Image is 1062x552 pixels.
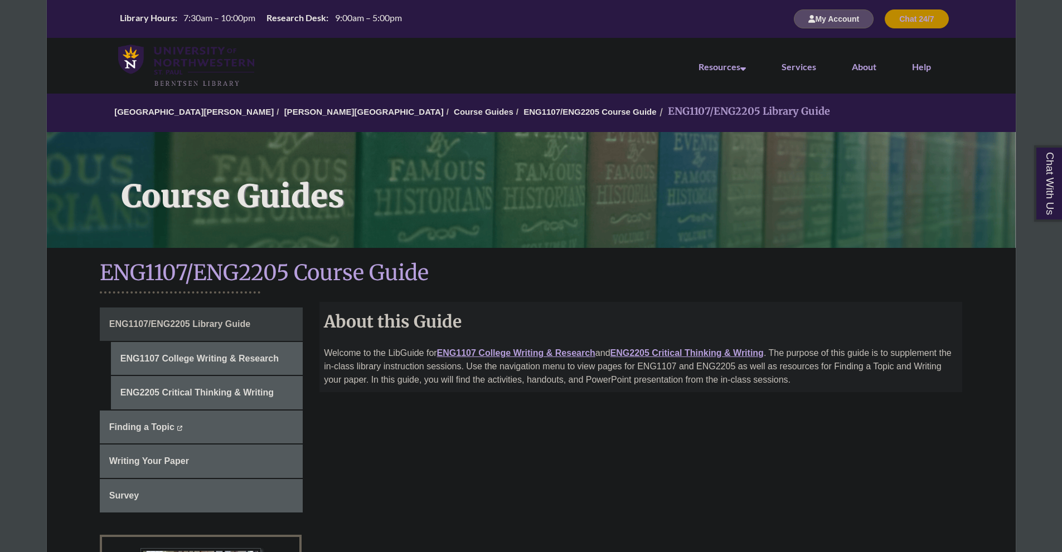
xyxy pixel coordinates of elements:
a: Help [912,61,931,72]
th: Library Hours: [115,12,179,24]
a: ENG1107 College Writing & Research [437,348,595,358]
th: Research Desk: [262,12,330,24]
h1: Course Guides [109,132,1016,233]
span: Survey [109,491,139,500]
i: This link opens in a new window [177,426,183,431]
a: Hours Today [115,12,406,27]
span: 9:00am – 5:00pm [335,12,402,23]
a: [GEOGRAPHIC_DATA][PERSON_NAME] [114,107,274,116]
span: ENG1107/ENG2205 Library Guide [109,319,250,329]
h1: ENG1107/ENG2205 Course Guide [100,259,963,289]
span: Finding a Topic [109,422,174,432]
p: Welcome to the LibGuide for and . The purpose of this guide is to supplement the in-class library... [324,346,958,387]
a: Finding a Topic [100,411,303,444]
img: UNWSP Library Logo [118,45,255,88]
a: Survey [100,479,303,512]
a: Chat 24/7 [885,14,948,23]
a: My Account [794,14,874,23]
a: ENG1107/ENG2205 Course Guide [523,107,656,116]
a: Services [782,61,816,72]
a: About [852,61,876,72]
span: Writing Your Paper [109,456,189,466]
a: ENG2205 Critical Thinking & Writing [610,348,764,358]
a: Writing Your Paper [100,444,303,478]
button: Chat 24/7 [885,9,948,28]
button: My Account [794,9,874,28]
a: ENG2205 Critical Thinking & Writing [111,376,303,409]
a: ENG1107/ENG2205 Library Guide [100,307,303,341]
a: [PERSON_NAME][GEOGRAPHIC_DATA] [284,107,444,116]
h2: About this Guide [319,307,962,335]
table: Hours Today [115,12,406,26]
a: ENG1107 College Writing & Research [111,342,303,375]
li: ENG1107/ENG2205 Library Guide [657,104,830,120]
div: Guide Page Menu [100,307,303,512]
a: Resources [699,61,746,72]
a: Course Guides [454,107,513,116]
span: 7:30am – 10:00pm [183,12,255,23]
a: Course Guides [47,132,1016,248]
